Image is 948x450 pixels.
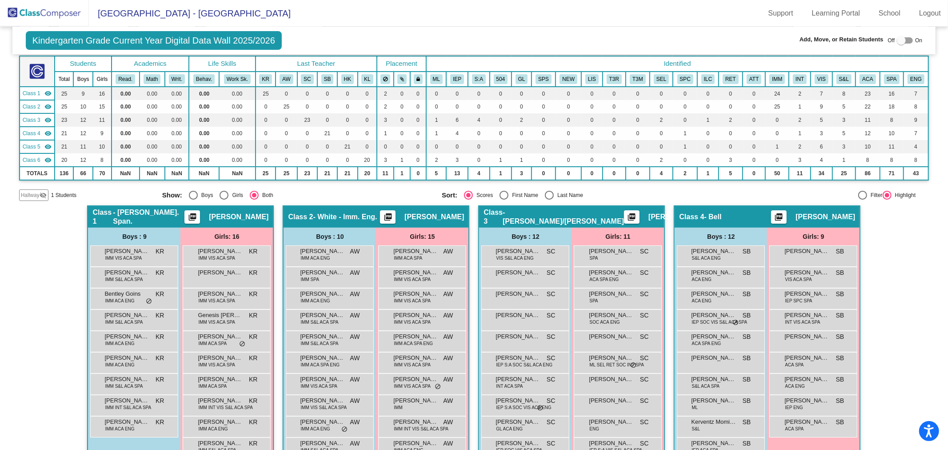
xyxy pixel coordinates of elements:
td: 0.00 [219,87,256,100]
span: Class 1 [23,89,40,97]
th: Keep with students [394,72,410,87]
th: Tier 3 Supports in Reading [603,72,626,87]
th: Keep away students [377,72,394,87]
td: 0 [697,127,719,140]
td: 0 [394,113,410,127]
th: Sarah Bell [317,72,337,87]
td: 0 [556,113,581,127]
td: 21 [55,140,73,153]
td: 0 [719,140,743,153]
td: 0 [719,127,743,140]
td: 0.00 [219,140,256,153]
td: 0 [256,140,276,153]
td: 3 [811,127,832,140]
td: 2 [650,113,673,127]
td: 0 [317,100,337,113]
th: Keep with teacher [410,72,426,87]
button: S:A [472,74,486,84]
td: 0 [581,100,602,113]
button: ENG [908,74,924,84]
td: 23 [55,113,73,127]
th: Failed vision screener [811,72,832,87]
td: Karla Rosales - Rosales - Imm. Span. [20,87,55,100]
td: 0 [556,87,581,100]
mat-icon: visibility [44,117,52,124]
td: 23 [856,87,880,100]
td: 5 [832,127,856,140]
td: 4 [468,113,490,127]
td: 0 [297,100,318,113]
td: Sarah Bell - Bell [20,127,55,140]
td: 0 [626,100,650,113]
td: 21 [55,127,73,140]
td: 18 [880,100,904,113]
button: IMM [769,74,785,84]
td: 0 [394,87,410,100]
td: 4 [904,140,929,153]
td: 0 [512,100,532,113]
th: Individualized Education Plan [446,72,468,87]
td: 10 [73,100,93,113]
td: 0 [532,113,556,127]
td: 10 [856,140,880,153]
td: 0 [697,100,719,113]
td: 12 [856,127,880,140]
td: 6 [446,113,468,127]
td: 10 [880,127,904,140]
button: ILC [701,74,715,84]
span: Off [888,36,895,44]
td: 22 [856,100,880,113]
td: 0.00 [189,87,219,100]
th: 504 Plan [490,72,512,87]
td: 0 [446,100,468,113]
th: Speech & Language concern - incoming K [832,72,856,87]
td: 0 [410,87,426,100]
td: 0.00 [140,140,165,153]
td: 0 [337,87,358,100]
td: 0 [358,87,377,100]
td: 1 [789,127,811,140]
td: 0 [603,87,626,100]
td: 7 [904,87,929,100]
td: 0.00 [140,113,165,127]
td: 11 [880,140,904,153]
td: 0 [581,127,602,140]
button: HK [341,74,354,84]
td: 5 [832,100,856,113]
th: Multilingual Learner [426,72,447,87]
td: 0 [512,127,532,140]
button: Behav. [193,74,215,84]
td: 2 [789,87,811,100]
td: 0 [581,140,602,153]
th: Karla Rosales [256,72,276,87]
mat-icon: picture_as_pdf [627,213,637,225]
th: Scheduled Counseling [650,72,673,87]
td: 0 [276,113,297,127]
td: 8 [832,87,856,100]
td: 0 [581,113,602,127]
td: 0.00 [140,100,165,113]
td: 0.00 [189,113,219,127]
th: Hannah Korschgen [337,72,358,87]
td: 0 [626,113,650,127]
td: 0 [468,87,490,100]
td: 11 [856,113,880,127]
button: LIS [585,74,599,84]
td: 0 [256,113,276,127]
th: Glasses [512,72,532,87]
td: 25 [256,87,276,100]
button: ML [430,74,443,84]
td: 0.00 [140,127,165,140]
td: 0 [697,140,719,153]
td: 0 [426,140,447,153]
td: 0 [358,113,377,127]
td: 0 [626,140,650,153]
th: Academics [112,56,189,72]
th: Setting C - at least some of the day [697,72,719,87]
td: 0 [337,113,358,127]
td: 0 [426,100,447,113]
td: 11 [93,113,112,127]
td: 0 [673,100,697,113]
button: Read. [116,74,135,84]
td: 0 [358,127,377,140]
